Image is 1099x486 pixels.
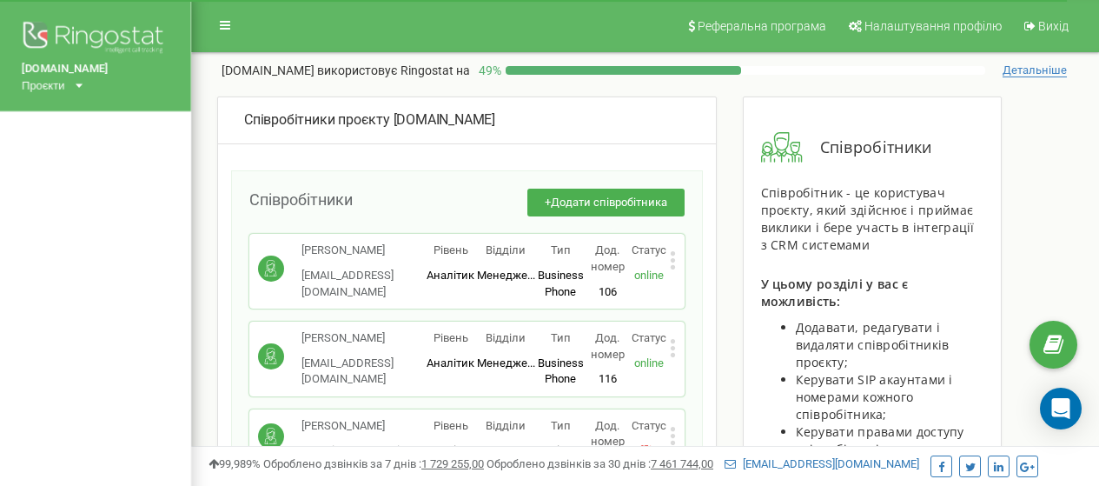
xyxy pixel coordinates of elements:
[698,19,826,33] span: Реферальна програма
[427,269,474,282] span: Аналітик
[427,356,474,369] span: Аналітик
[538,356,584,386] span: Business Phone
[477,269,535,282] span: Менедже...
[632,419,666,432] span: Статус
[538,269,584,298] span: Business Phone
[551,419,571,432] span: Тип
[864,19,1002,33] span: Налаштування профілю
[244,110,690,130] div: [DOMAIN_NAME]
[477,356,535,369] span: Менедже...
[486,419,526,432] span: Відділи
[22,17,169,61] img: Ringostat logo
[434,419,468,432] span: Рівень
[301,330,425,347] p: [PERSON_NAME]
[1003,63,1067,77] span: Детальніше
[301,268,425,300] p: [EMAIL_ADDRESS][DOMAIN_NAME]
[487,457,713,470] span: Оброблено дзвінків за 30 днів :
[796,423,964,457] span: Керувати правами доступу співробітників до проєкту.
[477,443,535,456] span: Менедже...
[1040,388,1082,429] div: Open Intercom Messenger
[249,190,353,209] span: Співробітники
[317,63,470,77] span: використовує Ringostat на
[263,457,484,470] span: Оброблено дзвінків за 7 днів :
[803,136,932,159] span: Співробітники
[22,61,169,77] a: [DOMAIN_NAME]
[586,371,628,388] p: 116
[651,457,713,470] u: 7 461 744,00
[538,443,584,473] span: Business Phone
[632,331,666,344] span: Статус
[591,419,625,449] span: Дод. номер
[301,356,425,388] p: [EMAIL_ADDRESS][DOMAIN_NAME]
[634,269,664,282] span: online
[633,443,664,456] span: offline
[551,243,571,256] span: Тип
[796,371,953,423] span: Керувати SIP акаунтами і номерами кожного співробітника;
[486,243,526,256] span: Відділи
[527,189,685,217] button: +Додати співробітника
[301,243,425,259] p: [PERSON_NAME]
[761,184,975,253] span: Співробітник - це користувач проєкту, який здійснює і приймає виклики і бере участь в інтеграції ...
[427,443,474,456] span: Аналітик
[22,77,65,94] div: Проєкти
[1038,19,1069,33] span: Вихід
[551,196,667,209] span: Додати співробітника
[551,331,571,344] span: Тип
[434,331,468,344] span: Рівень
[434,243,468,256] span: Рівень
[586,284,628,301] p: 106
[486,331,526,344] span: Відділи
[470,62,506,79] p: 49 %
[725,457,919,470] a: [EMAIL_ADDRESS][DOMAIN_NAME]
[209,457,261,470] span: 99,989%
[591,243,625,273] span: Дод. номер
[301,443,407,456] span: utservice109@gmai...
[301,418,407,435] p: [PERSON_NAME]
[244,111,390,128] span: Співробітники проєкту
[222,62,470,79] p: [DOMAIN_NAME]
[634,356,664,369] span: online
[632,243,666,256] span: Статус
[761,276,909,310] span: У цьому розділі у вас є можливість:
[421,457,484,470] u: 1 729 255,00
[591,331,625,361] span: Дод. номер
[796,319,950,370] span: Додавати, редагувати і видаляти співробітників проєкту;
